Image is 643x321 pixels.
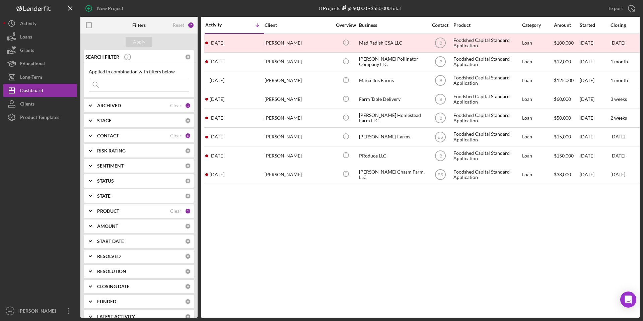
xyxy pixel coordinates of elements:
span: $38,000 [554,172,571,177]
span: $12,000 [554,59,571,64]
div: 0 [185,268,191,274]
b: SEARCH FILTER [85,54,119,60]
b: PRODUCT [97,208,119,214]
div: [PERSON_NAME] [265,109,332,127]
div: $550,000 [340,5,367,11]
b: STAGE [97,118,112,123]
div: Mad Radish CSA LLC [359,34,426,52]
div: [PERSON_NAME] Pollinator Company LLC [359,53,426,71]
div: Loan [522,109,553,127]
div: [PERSON_NAME] [265,72,332,89]
time: 2025-08-25 15:51 [210,59,224,64]
b: LATEST ACTIVITY [97,314,135,319]
b: CLOSING DATE [97,284,130,289]
div: Dashboard [20,84,43,99]
b: CONTACT [97,133,119,138]
div: 1 [185,208,191,214]
div: Foodshed Capital Standard Application [453,128,520,146]
button: Educational [3,57,77,70]
div: 1 [185,103,191,109]
div: 0 [185,148,191,154]
div: Applied in combination with filters below [89,69,189,74]
time: 2025-08-05 18:11 [210,134,224,139]
div: 0 [185,238,191,244]
div: Foodshed Capital Standard Application [453,53,520,71]
div: Apply [133,37,145,47]
div: Clear [170,133,182,138]
button: Activity [3,17,77,30]
div: [PERSON_NAME] Homestead Farm LLC [359,109,426,127]
time: [DATE] [611,153,625,158]
div: [PERSON_NAME] [265,166,332,183]
b: STATE [97,193,111,199]
a: Product Templates [3,111,77,124]
span: $15,000 [554,134,571,139]
div: Foodshed Capital Standard Application [453,109,520,127]
div: Loan [522,147,553,165]
div: Product [453,22,520,28]
button: Loans [3,30,77,44]
div: Long-Term [20,70,42,85]
button: New Project [80,2,130,15]
time: 2025-07-18 15:52 [210,153,224,158]
div: Loan [522,90,553,108]
div: [PERSON_NAME] [265,90,332,108]
div: Reset [173,22,184,28]
span: $50,000 [554,115,571,121]
time: 2025-04-21 18:32 [210,172,224,177]
div: Loan [522,166,553,183]
span: $60,000 [554,96,571,102]
time: [DATE] [611,134,625,139]
div: Category [522,22,553,28]
div: Farm Table Delivery [359,90,426,108]
div: Loan [522,128,553,146]
div: Marcellus Farms [359,72,426,89]
button: Dashboard [3,84,77,97]
b: START DATE [97,239,124,244]
div: 0 [185,193,191,199]
div: [DATE] [580,34,610,52]
div: [PERSON_NAME] [265,34,332,52]
div: [DATE] [580,147,610,165]
text: IB [438,41,442,46]
div: Activity [205,22,235,27]
div: [PERSON_NAME] [265,53,332,71]
div: 0 [185,118,191,124]
b: RISK RATING [97,148,126,153]
span: $125,000 [554,77,574,83]
div: Contact [428,22,453,28]
b: FUNDED [97,299,116,304]
div: Foodshed Capital Standard Application [453,34,520,52]
div: Open Intercom Messenger [620,292,636,308]
div: Loan [522,53,553,71]
div: Loan [522,72,553,89]
div: 0 [185,253,191,259]
div: Export [609,2,623,15]
button: Export [602,2,640,15]
time: [DATE] [611,172,625,177]
div: Business [359,22,426,28]
time: 1 month [611,77,628,83]
div: [PERSON_NAME] [17,304,60,319]
div: 0 [185,314,191,320]
div: Foodshed Capital Standard Application [453,166,520,183]
text: IB [438,153,442,158]
time: 3 weeks [611,96,627,102]
b: SENTIMENT [97,163,124,169]
time: 1 month [611,59,628,64]
div: Overview [333,22,358,28]
div: 0 [185,283,191,290]
b: RESOLVED [97,254,121,259]
div: $100,000 [554,34,579,52]
div: 0 [185,178,191,184]
text: IB [438,78,442,83]
text: AA [8,309,12,313]
button: Long-Term [3,70,77,84]
b: AMOUNT [97,223,118,229]
time: [DATE] [611,40,625,46]
time: 2 weeks [611,115,627,121]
